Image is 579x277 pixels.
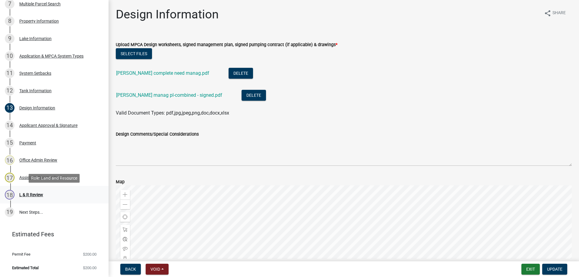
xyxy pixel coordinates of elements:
[5,16,14,26] div: 8
[19,89,52,93] div: Tank Information
[116,92,222,98] a: [PERSON_NAME] manag pl-combined - signed.pdf
[19,36,52,41] div: Lake Information
[552,10,566,17] span: Share
[19,19,59,23] div: Property Information
[116,7,219,22] h1: Design Information
[5,68,14,78] div: 11
[83,252,96,256] span: $200.00
[19,158,57,162] div: Office Admin Review
[5,121,14,130] div: 14
[547,267,562,272] span: Update
[116,70,209,76] a: [PERSON_NAME] complete need manag.pdf
[120,190,130,200] div: Zoom in
[116,180,125,184] label: Map
[539,7,571,19] button: shareShare
[19,2,61,6] div: Multiple Parcel Search
[19,175,67,180] div: Assistant Director Review
[116,48,152,59] button: Select files
[116,43,337,47] label: Upload MPCA Design worksheets, signed management plan, signed pumping contract (if applicable) & ...
[12,266,39,270] span: Estimated Total
[120,200,130,209] div: Zoom out
[19,123,78,127] div: Applicant Approval & Signature
[120,212,130,222] div: Find my location
[120,264,141,275] button: Back
[19,141,36,145] div: Payment
[5,103,14,113] div: 13
[19,54,84,58] div: Application & MPCA System Types
[542,264,567,275] button: Update
[19,106,55,110] div: Design Information
[544,10,551,17] i: share
[5,86,14,96] div: 12
[229,68,253,79] button: Delete
[19,193,43,197] div: L & R Review
[229,71,253,77] wm-modal-confirm: Delete Document
[5,190,14,200] div: 18
[116,132,199,137] label: Design Comments/Special Considerations
[5,207,14,217] div: 19
[125,267,136,272] span: Back
[242,93,266,99] wm-modal-confirm: Delete Document
[150,267,160,272] span: Void
[5,173,14,182] div: 17
[5,51,14,61] div: 10
[116,110,229,116] span: Valid Document Types: pdf,jpg,jpeg,png,doc,docx,xlsx
[12,252,30,256] span: Permit Fee
[521,264,540,275] button: Exit
[5,155,14,165] div: 16
[83,266,96,270] span: $200.00
[5,138,14,148] div: 15
[146,264,169,275] button: Void
[19,71,51,75] div: System Setbacks
[5,228,99,240] a: Estimated Fees
[29,174,80,183] div: Role: Land and Resource
[242,90,266,101] button: Delete
[5,34,14,43] div: 9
